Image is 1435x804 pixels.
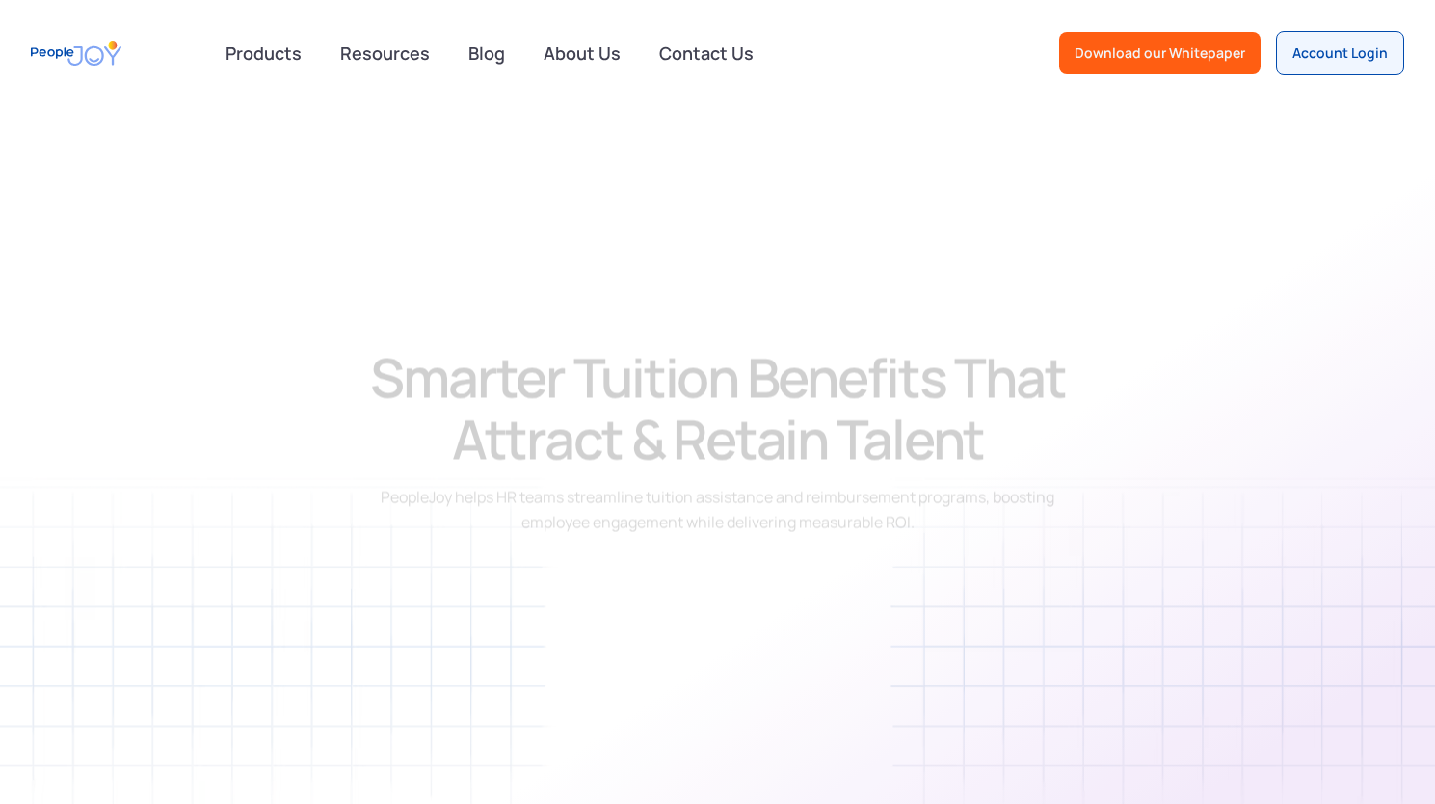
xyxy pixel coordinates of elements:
[372,485,1063,534] div: PeopleJoy helps HR teams streamline tuition assistance and reimbursement programs, boosting emplo...
[329,32,441,74] a: Resources
[648,32,765,74] a: Contact Us
[457,32,517,74] a: Blog
[532,32,632,74] a: About Us
[1075,43,1245,63] div: Download our Whitepaper
[214,34,313,72] div: Products
[1059,32,1261,74] a: Download our Whitepaper
[1292,43,1388,63] div: Account Login
[1276,31,1404,75] a: Account Login
[286,346,1150,469] h1: Smarter Tuition Benefits That Attract & Retain Talent
[31,32,121,75] a: home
